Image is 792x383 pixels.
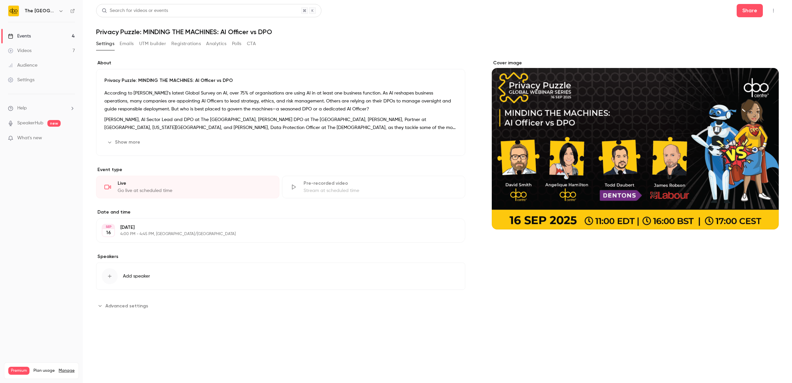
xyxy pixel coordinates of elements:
button: Analytics [206,38,227,49]
p: Event type [96,166,465,173]
button: Polls [232,38,242,49]
p: According to [PERSON_NAME]’s latest Global Survey on AI, over 75% of organisations are using AI i... [104,89,457,113]
a: Manage [59,368,75,373]
span: Add speaker [123,273,150,280]
div: Pre-recorded videoStream at scheduled time [282,176,465,198]
div: SEP [102,224,114,229]
button: UTM builder [139,38,166,49]
button: Registrations [171,38,201,49]
div: Events [8,33,31,39]
p: [DATE] [120,224,430,231]
span: new [47,120,61,127]
span: Advanced settings [105,302,148,309]
label: Date and time [96,209,465,216]
span: Plan usage [33,368,55,373]
div: Stream at scheduled time [304,187,457,194]
p: [PERSON_NAME], AI Sector Lead and DPO at The [GEOGRAPHIC_DATA], [PERSON_NAME] DPO at The [GEOGRAP... [104,116,457,132]
div: Videos [8,47,31,54]
div: Settings [8,77,34,83]
div: Pre-recorded video [304,180,457,187]
a: SpeakerHub [17,120,43,127]
li: help-dropdown-opener [8,105,75,112]
p: 4:00 PM - 4:45 PM, [GEOGRAPHIC_DATA]/[GEOGRAPHIC_DATA] [120,231,430,237]
p: Privacy Puzzle: MINDING THE MACHINES: AI Officer vs DPO [104,77,457,84]
div: Go live at scheduled time [118,187,271,194]
span: Premium [8,367,29,375]
img: The DPO Centre [8,6,19,16]
button: Show more [104,137,144,148]
p: 16 [106,229,111,236]
button: Emails [120,38,134,49]
h6: The [GEOGRAPHIC_DATA] [25,8,56,14]
div: Audience [8,62,37,69]
button: CTA [247,38,256,49]
div: Search for videos or events [102,7,168,14]
label: About [96,60,465,66]
h1: Privacy Puzzle: MINDING THE MACHINES: AI Officer vs DPO [96,28,779,36]
label: Speakers [96,253,465,260]
button: Share [737,4,763,17]
button: Settings [96,38,114,49]
section: Advanced settings [96,300,465,311]
section: Cover image [492,60,779,229]
label: Cover image [492,60,779,66]
button: Advanced settings [96,300,152,311]
iframe: Noticeable Trigger [67,135,75,141]
div: LiveGo live at scheduled time [96,176,279,198]
button: Add speaker [96,263,465,290]
div: Live [118,180,271,187]
span: Help [17,105,27,112]
span: What's new [17,135,42,142]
